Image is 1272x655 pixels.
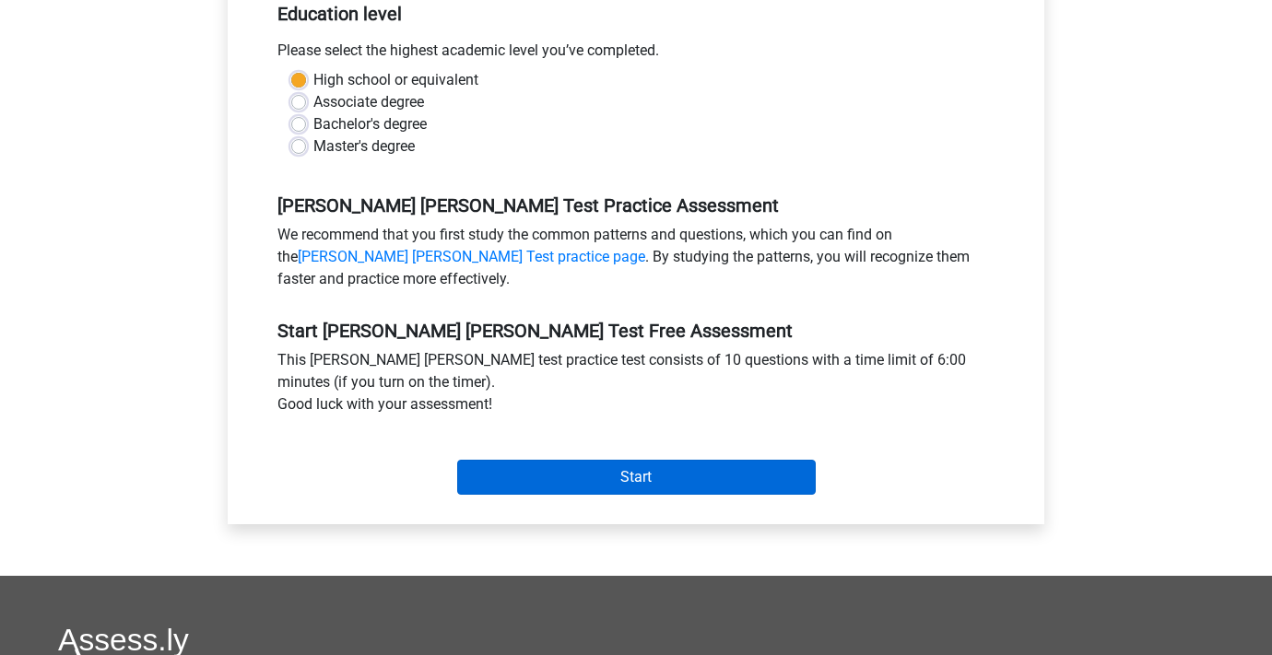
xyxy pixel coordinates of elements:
div: We recommend that you first study the common patterns and questions, which you can find on the . ... [264,224,1008,298]
label: Master's degree [313,135,415,158]
h5: Start [PERSON_NAME] [PERSON_NAME] Test Free Assessment [277,320,995,342]
h5: [PERSON_NAME] [PERSON_NAME] Test Practice Assessment [277,194,995,216]
input: Start [457,460,816,495]
a: [PERSON_NAME] [PERSON_NAME] Test practice page [298,248,645,265]
label: Bachelor's degree [313,113,427,135]
label: High school or equivalent [313,69,478,91]
div: Please select the highest academic level you’ve completed. [264,40,1008,69]
div: This [PERSON_NAME] [PERSON_NAME] test practice test consists of 10 questions with a time limit of... [264,349,1008,423]
label: Associate degree [313,91,424,113]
